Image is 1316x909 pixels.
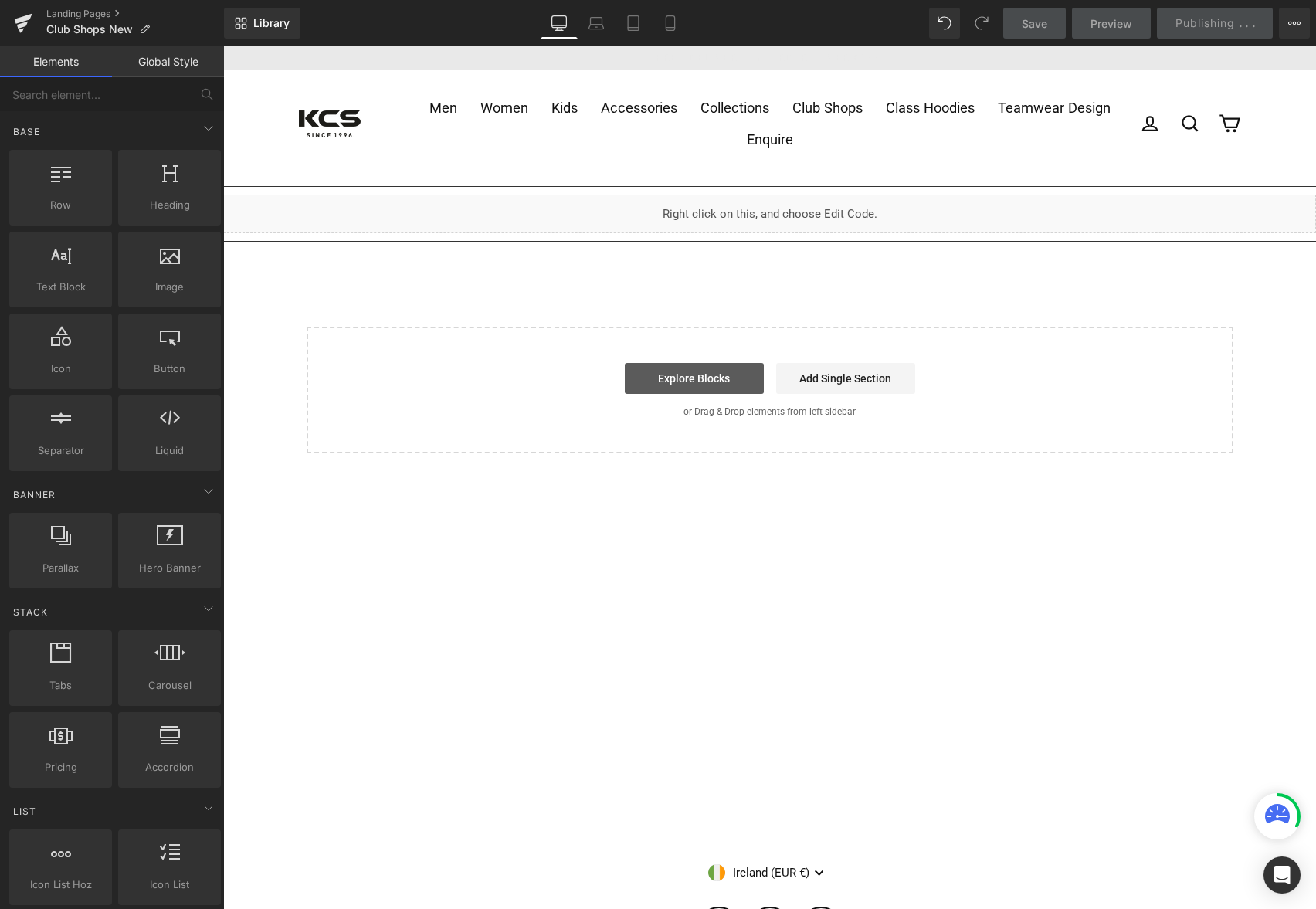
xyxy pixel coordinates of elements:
a: Landing Pages [46,8,224,20]
span: Image [123,279,216,295]
button: Undo [929,8,960,39]
span: Liquid [123,443,216,459]
span: Text Block [14,279,107,295]
span: Tabs [14,677,107,694]
a: Kids [317,46,366,78]
a: Collections [466,46,558,78]
a: Global Style [112,46,224,77]
a: Accessories [366,46,466,78]
span: Accordion [123,759,216,775]
img: KCS [76,64,137,91]
span: Ireland (EUR €) [502,819,586,835]
a: Women [246,46,317,78]
span: Library [253,16,290,30]
span: Club Shops New [46,23,133,36]
span: Icon List [123,877,216,893]
a: Enquire [512,77,582,109]
button: More [1279,8,1310,39]
span: Separator [14,443,107,459]
span: Banner [12,487,57,502]
a: New Library [224,8,300,39]
div: Open Intercom Messenger [1263,856,1301,894]
span: Icon [14,361,107,377]
span: Base [12,124,42,139]
p: or Drag & Drop elements from left sidebar [108,360,985,371]
span: Heading [123,197,216,213]
a: Explore Blocks [402,317,541,348]
a: Desktop [541,8,578,39]
div: Primary [176,46,917,109]
a: Teamwear Design [763,46,899,78]
span: Preview [1090,15,1132,32]
a: Preview [1072,8,1151,39]
a: Tablet [615,8,652,39]
a: Club Shops [558,46,651,78]
a: Men [195,46,246,78]
span: Hero Banner [123,560,216,576]
span: Icon List Hoz [14,877,107,893]
span: Carousel [123,677,216,694]
span: Save [1022,15,1047,32]
span: Row [14,197,107,213]
button: Ireland (EUR €) [485,812,608,841]
a: Mobile [652,8,689,39]
span: Stack [12,605,49,619]
a: Add Single Section [553,317,692,348]
span: Pricing [14,759,107,775]
span: Button [123,361,216,377]
span: List [12,804,38,819]
button: Redo [966,8,997,39]
a: Laptop [578,8,615,39]
a: Class Hoodies [651,46,763,78]
span: Parallax [14,560,107,576]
